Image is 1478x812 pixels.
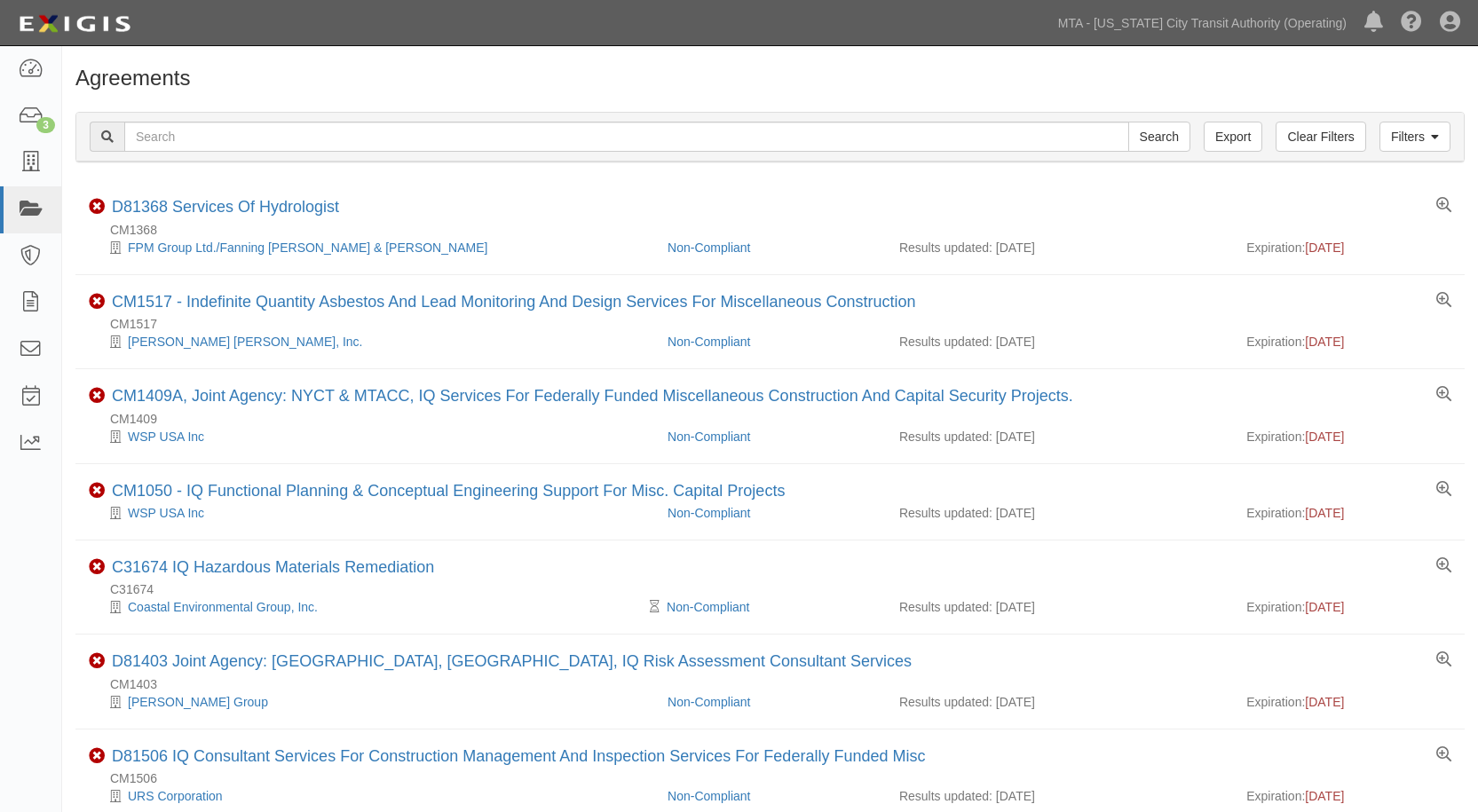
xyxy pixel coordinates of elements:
[128,430,204,444] a: WSP USA Inc
[1246,428,1451,445] div: Expiration:
[899,598,1220,616] div: Results updated: [DATE]
[1246,598,1451,616] div: Expiration:
[1246,504,1451,522] div: Expiration:
[112,198,339,216] a: D81368 Services Of Hydrologist
[668,335,750,349] a: Non-Compliant
[1305,600,1344,614] span: [DATE]
[668,430,750,444] a: Non-Compliant
[1436,747,1451,763] a: View results summary
[112,747,925,767] div: D81506 IQ Consultant Services For Construction Management And Inspection Services For Federally F...
[89,239,654,256] div: FPM Group Ltd./Fanning Phillips & Molnar
[1049,5,1355,41] a: MTA - [US_STATE] City Transit Authority (Operating)
[89,580,1465,598] div: C31674
[89,748,105,764] i: Non-Compliant
[89,675,1465,693] div: CM1403
[112,558,434,578] div: C31674 IQ Hazardous Materials Remediation
[89,598,654,616] div: Coastal Environmental Group, Inc.
[1305,335,1344,349] span: [DATE]
[89,294,105,310] i: Non-Compliant
[1436,558,1451,574] a: View results summary
[668,695,750,709] a: Non-Compliant
[89,315,1465,333] div: CM1517
[668,240,750,255] a: Non-Compliant
[1128,122,1190,152] input: Search
[1204,122,1262,152] a: Export
[1436,387,1451,403] a: View results summary
[89,769,1465,787] div: CM1506
[89,221,1465,239] div: CM1368
[668,506,750,520] a: Non-Compliant
[1436,198,1451,214] a: View results summary
[124,122,1129,152] input: Search
[650,601,660,613] i: Pending Review
[112,293,915,312] div: CM1517 - Indefinite Quantity Asbestos And Lead Monitoring And Design Services For Miscellaneous C...
[1401,12,1422,34] i: Help Center - Complianz
[1305,240,1344,255] span: [DATE]
[112,652,912,670] a: D81403 Joint Agency: [GEOGRAPHIC_DATA], [GEOGRAPHIC_DATA], IQ Risk Assessment Consultant Services
[89,428,654,445] div: WSP USA Inc
[668,789,750,803] a: Non-Compliant
[1246,239,1451,256] div: Expiration:
[1276,122,1365,152] a: Clear Filters
[128,789,223,803] a: URS Corporation
[1436,293,1451,309] a: View results summary
[1436,652,1451,668] a: View results summary
[75,67,1465,90] h1: Agreements
[89,388,105,404] i: Non-Compliant
[1436,482,1451,498] a: View results summary
[112,558,434,576] a: C31674 IQ Hazardous Materials Remediation
[112,293,915,311] a: CM1517 - Indefinite Quantity Asbestos And Lead Monitoring And Design Services For Miscellaneous C...
[112,482,785,501] div: CM1050 - IQ Functional Planning & Conceptual Engineering Support For Misc. Capital Projects
[89,693,654,711] div: Louis Berger Group
[89,504,654,522] div: WSP USA Inc
[1246,693,1451,711] div: Expiration:
[89,333,654,351] div: Parsons Brinckerhoff, Inc.
[128,240,487,255] a: FPM Group Ltd./Fanning [PERSON_NAME] & [PERSON_NAME]
[128,600,318,614] a: Coastal Environmental Group, Inc.
[1379,122,1450,152] a: Filters
[899,239,1220,256] div: Results updated: [DATE]
[112,747,925,765] a: D81506 IQ Consultant Services For Construction Management And Inspection Services For Federally F...
[899,428,1220,445] div: Results updated: [DATE]
[89,410,1465,428] div: CM1409
[1246,333,1451,351] div: Expiration:
[1305,506,1344,520] span: [DATE]
[112,387,1073,406] div: CM1409A, Joint Agency: NYCT & MTACC, IQ Services For Federally Funded Miscellaneous Construction ...
[128,506,204,520] a: WSP USA Inc
[899,504,1220,522] div: Results updated: [DATE]
[112,652,912,672] div: D81403 Joint Agency: NYCT, MNRR, IQ Risk Assessment Consultant Services
[899,333,1220,351] div: Results updated: [DATE]
[128,335,363,349] a: [PERSON_NAME] [PERSON_NAME], Inc.
[89,559,105,575] i: Non-Compliant
[899,693,1220,711] div: Results updated: [DATE]
[13,8,136,40] img: logo-5460c22ac91f19d4615b14bd174203de0afe785f0fc80cf4dbbc73dc1793850b.png
[112,198,339,217] div: D81368 Services Of Hydrologist
[1305,430,1344,444] span: [DATE]
[36,117,55,133] div: 3
[112,482,785,500] a: CM1050 - IQ Functional Planning & Conceptual Engineering Support For Misc. Capital Projects
[1305,789,1344,803] span: [DATE]
[89,199,105,215] i: Non-Compliant
[89,483,105,499] i: Non-Compliant
[89,787,654,805] div: URS Corporation
[1246,787,1451,805] div: Expiration:
[89,653,105,669] i: Non-Compliant
[128,695,268,709] a: [PERSON_NAME] Group
[1305,695,1344,709] span: [DATE]
[899,787,1220,805] div: Results updated: [DATE]
[112,387,1073,405] a: CM1409A, Joint Agency: NYCT & MTACC, IQ Services For Federally Funded Miscellaneous Construction ...
[667,600,749,614] a: Non-Compliant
